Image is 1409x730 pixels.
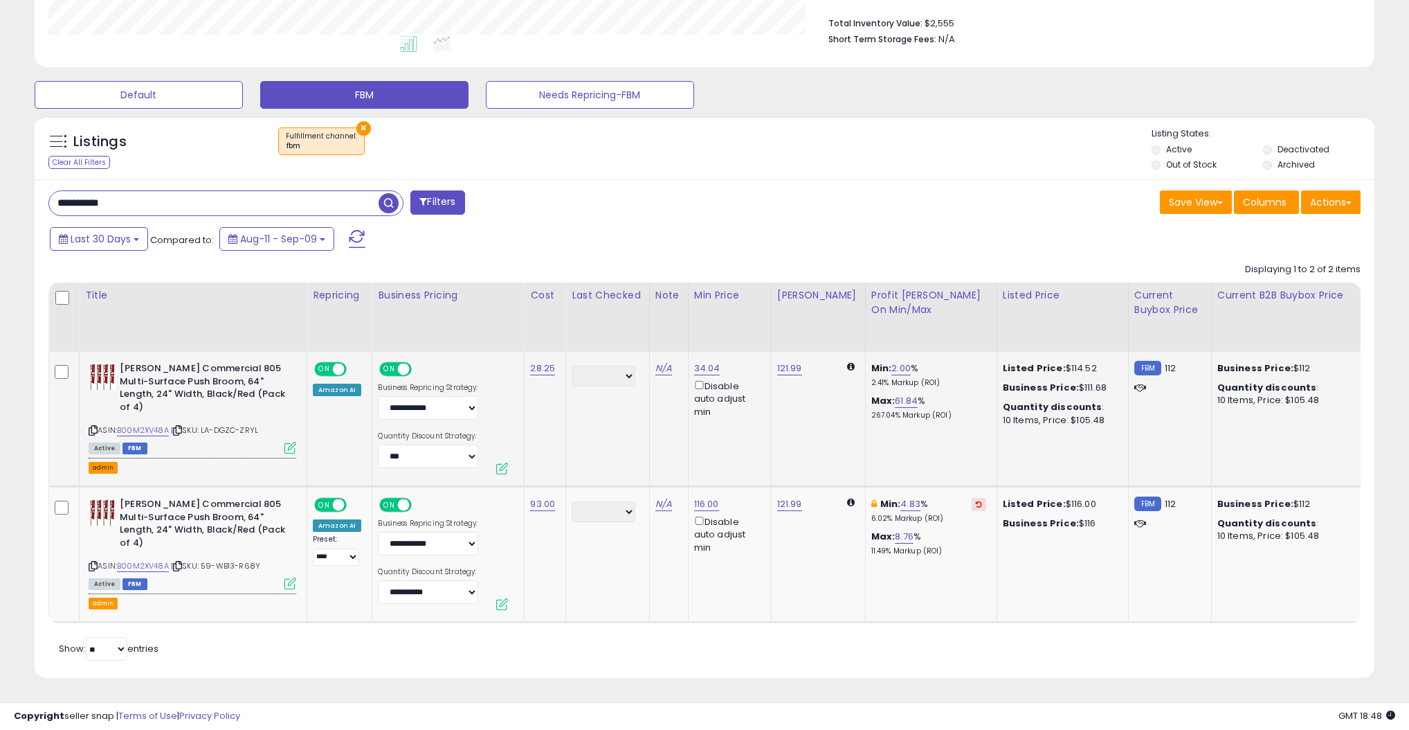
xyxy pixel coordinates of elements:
[694,497,719,511] a: 116.00
[1003,517,1118,530] div: $116
[895,530,913,544] a: 8.76
[871,394,896,407] b: Max:
[378,383,478,393] label: Business Repricing Strategy:
[777,362,802,375] a: 121.99
[1301,190,1361,214] button: Actions
[345,364,367,375] span: OFF
[378,288,518,303] div: Business Pricing
[1165,497,1176,510] span: 112
[117,425,169,436] a: B00M2XV48A
[381,364,399,375] span: ON
[1217,362,1293,375] b: Business Price:
[777,288,860,303] div: [PERSON_NAME]
[1278,159,1315,170] label: Archived
[871,362,986,388] div: %
[871,288,991,317] div: Profit [PERSON_NAME] on Min/Max
[655,362,672,375] a: N/A
[286,131,357,152] span: Fulfillment channel :
[1003,414,1118,427] div: 10 Items, Price: $105.48
[48,156,110,169] div: Clear All Filters
[1003,382,1118,394] div: $111.68
[828,14,1351,30] li: $2,555
[871,411,986,420] p: 267.04% Markup (ROI)
[1134,497,1161,511] small: FBM
[179,709,240,722] a: Privacy Policy
[572,288,644,303] div: Last Checked
[59,642,158,655] span: Show: entries
[219,227,334,251] button: Aug-11 - Sep-09
[1134,361,1161,375] small: FBM
[530,288,560,303] div: Cost
[410,364,432,375] span: OFF
[35,81,243,109] button: Default
[378,567,478,577] label: Quantity Discount Strategy:
[777,497,802,511] a: 121.99
[1338,709,1395,722] span: 2025-10-10 18:48 GMT
[260,81,469,109] button: FBM
[694,362,720,375] a: 34.04
[871,498,986,524] div: %
[313,384,361,396] div: Amazon AI
[828,17,922,29] b: Total Inventory Value:
[530,497,555,511] a: 93.00
[880,497,901,510] b: Min:
[1245,263,1361,276] div: Displaying 1 to 2 of 2 items
[871,531,986,556] div: %
[122,578,147,590] span: FBM
[313,288,366,303] div: Repricing
[1166,159,1217,170] label: Out of Stock
[1003,497,1066,510] b: Listed Price:
[89,598,118,609] button: admin
[828,33,936,45] b: Short Term Storage Fees:
[530,362,555,375] a: 28.25
[486,81,694,109] button: Needs Repricing-FBM
[89,443,120,454] span: All listings currently available for purchase on Amazon
[345,499,367,511] span: OFF
[1217,498,1353,510] div: $112
[871,530,896,543] b: Max:
[89,498,116,526] img: 5164StiWdnL._SL40_.jpg
[1217,497,1293,510] b: Business Price:
[73,132,127,152] h5: Listings
[1003,517,1079,530] b: Business Price:
[313,535,361,566] div: Preset:
[150,233,214,247] span: Compared to:
[1003,362,1066,375] b: Listed Price:
[120,362,288,417] b: [PERSON_NAME] Commercial 805 Multi-Surface Push Broom, 64" Length, 24" Width, Black/Red (Pack of 4)
[1243,195,1287,209] span: Columns
[316,364,333,375] span: ON
[1003,288,1122,303] div: Listed Price
[891,362,911,375] a: 2.00
[240,232,317,246] span: Aug-11 - Sep-09
[118,709,177,722] a: Terms of Use
[900,497,920,511] a: 4.83
[85,288,301,303] div: Title
[1278,143,1329,155] label: Deactivated
[1217,382,1353,394] div: :
[71,232,131,246] span: Last 30 Days
[89,498,296,588] div: ASIN:
[694,514,761,554] div: Disable auto adjust min
[1217,394,1353,407] div: 10 Items, Price: $105.48
[1234,190,1299,214] button: Columns
[871,378,986,388] p: 2.41% Markup (ROI)
[313,519,361,532] div: Amazon AI
[117,560,169,572] a: B00M2XV48A
[316,499,333,511] span: ON
[356,121,371,136] button: ×
[1003,381,1079,394] b: Business Price:
[89,578,120,590] span: All listings currently available for purchase on Amazon
[378,431,478,441] label: Quantity Discount Strategy:
[89,462,118,474] button: admin
[1165,362,1176,375] span: 112
[655,288,682,303] div: Note
[1217,530,1353,542] div: 10 Items, Price: $105.48
[1003,362,1118,375] div: $114.52
[655,497,672,511] a: N/A
[865,283,997,352] th: The percentage added to the cost of goods (COGS) that forms the calculator for Min & Max prices.
[694,288,765,303] div: Min Price
[89,362,116,390] img: 5164StiWdnL._SL40_.jpg
[871,362,892,375] b: Min:
[120,498,288,553] b: [PERSON_NAME] Commercial 805 Multi-Surface Push Broom, 64" Length, 24" Width, Black/Red (Pack of 4)
[1217,362,1353,375] div: $112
